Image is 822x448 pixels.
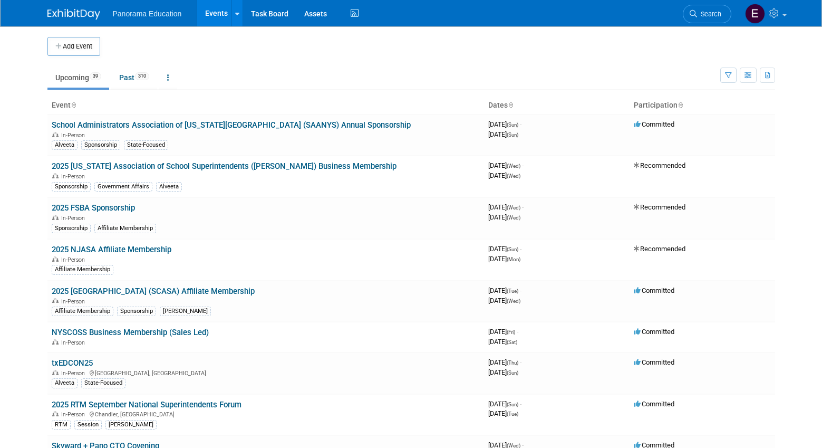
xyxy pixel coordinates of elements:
div: State-Focused [81,378,125,388]
a: Search [683,5,731,23]
span: - [520,400,521,408]
a: 2025 RTM September National Superintendents Forum [52,400,241,409]
span: (Wed) [507,163,520,169]
div: [PERSON_NAME] [105,420,157,430]
span: [DATE] [488,400,521,408]
span: [DATE] [488,328,518,336]
a: 2025 NJASA Affiliate Membership [52,245,171,254]
img: In-Person Event [52,256,59,262]
span: 310 [135,72,149,80]
img: In-Person Event [52,215,59,220]
span: [DATE] [488,120,521,128]
span: In-Person [61,132,88,139]
div: Government Affairs [94,182,152,192]
span: Committed [634,287,674,294]
span: (Wed) [507,215,520,221]
span: - [520,358,521,366]
img: In-Person Event [52,132,59,137]
span: (Wed) [507,298,520,304]
span: (Thu) [507,360,518,366]
span: (Fri) [507,329,515,335]
span: [DATE] [488,287,521,294]
span: In-Person [61,215,88,222]
span: In-Person [61,256,88,263]
div: Session [74,420,102,430]
a: txEDCON25 [52,358,93,368]
span: (Mon) [507,256,520,262]
th: Dates [484,97,630,115]
span: In-Person [61,173,88,180]
span: Panorama Education [113,9,182,18]
span: (Sun) [507,122,518,128]
span: In-Person [61,298,88,305]
div: Affiliate Membership [94,224,156,233]
span: (Tue) [507,411,518,417]
a: Sort by Participation Type [678,101,683,109]
img: In-Person Event [52,173,59,178]
div: Affiliate Membership [52,265,113,274]
div: Alveeta [52,378,78,388]
img: External Events Calendar [745,4,765,24]
span: - [520,287,521,294]
span: Committed [634,358,674,366]
div: [GEOGRAPHIC_DATA], [GEOGRAPHIC_DATA] [52,368,480,377]
a: Sort by Start Date [508,101,513,109]
span: (Wed) [507,205,520,211]
div: Sponsorship [52,182,91,192]
div: Alveeta [156,182,182,192]
span: [DATE] [488,297,520,304]
span: Recommended [634,203,685,211]
span: [DATE] [488,368,518,376]
div: Affiliate Membership [52,307,113,316]
span: Search [697,10,721,18]
img: In-Person Event [52,298,59,303]
span: - [522,161,524,169]
span: In-Person [61,411,88,418]
span: In-Person [61,339,88,346]
span: (Sun) [507,370,518,376]
span: [DATE] [488,171,520,179]
span: [DATE] [488,409,518,417]
div: [PERSON_NAME] [160,307,211,316]
span: [DATE] [488,358,521,366]
div: Alveeta [52,140,78,150]
span: Recommended [634,161,685,169]
img: ExhibitDay [47,9,100,20]
span: [DATE] [488,213,520,221]
span: (Sat) [507,339,517,345]
span: [DATE] [488,245,521,253]
span: Recommended [634,245,685,253]
img: In-Person Event [52,411,59,416]
span: In-Person [61,370,88,377]
div: Sponsorship [81,140,120,150]
span: (Sun) [507,132,518,138]
th: Participation [630,97,775,115]
a: 2025 FSBA Sponsorship [52,203,135,213]
div: State-Focused [124,140,168,150]
span: Committed [634,400,674,408]
div: Sponsorship [52,224,91,233]
div: Chandler, [GEOGRAPHIC_DATA] [52,409,480,418]
img: In-Person Event [52,339,59,345]
span: (Tue) [507,288,518,294]
span: - [522,203,524,211]
a: Sort by Event Name [71,101,76,109]
span: (Sun) [507,246,518,252]
a: Past310 [111,68,157,88]
a: NYSCOSS Business Membership (Sales Led) [52,328,209,337]
img: In-Person Event [52,370,59,375]
span: [DATE] [488,255,520,263]
span: [DATE] [488,203,524,211]
div: RTM [52,420,71,430]
span: - [520,245,521,253]
span: (Sun) [507,402,518,407]
span: (Wed) [507,173,520,179]
th: Event [47,97,484,115]
a: School Administrators Association of [US_STATE][GEOGRAPHIC_DATA] (SAANYS) Annual Sponsorship [52,120,411,130]
span: - [517,328,518,336]
span: [DATE] [488,338,517,346]
button: Add Event [47,37,100,56]
span: [DATE] [488,130,518,138]
span: Committed [634,120,674,128]
span: - [520,120,521,128]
